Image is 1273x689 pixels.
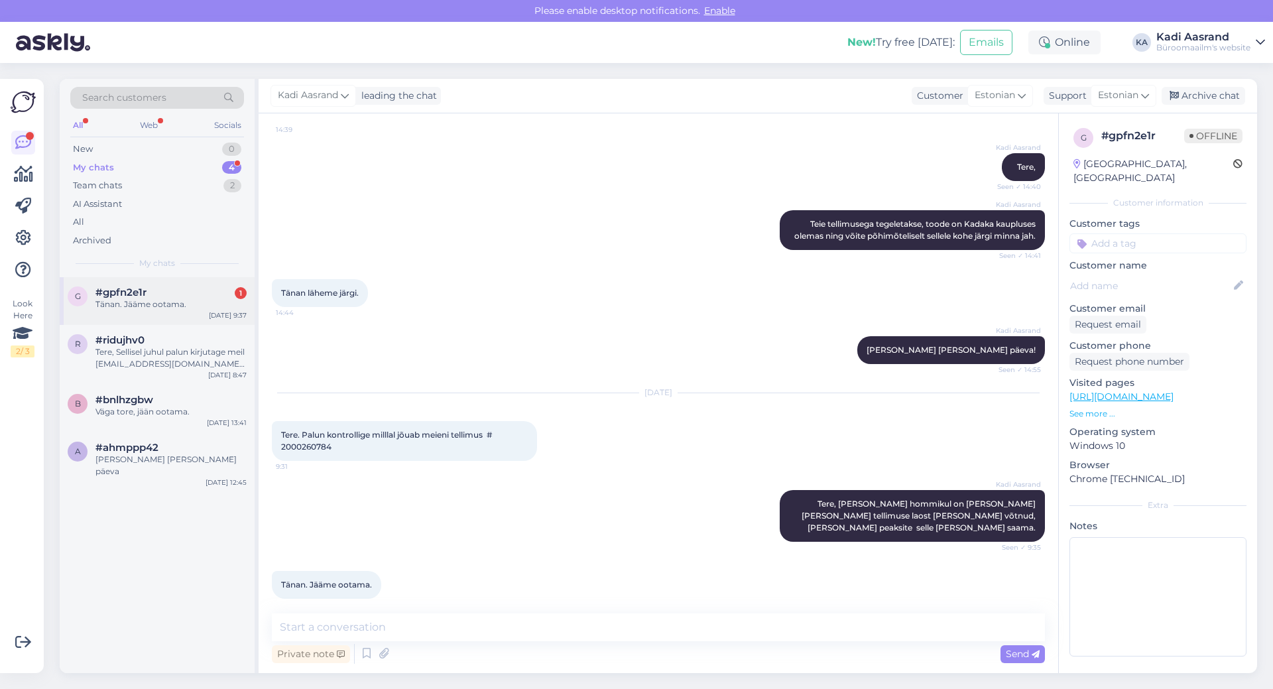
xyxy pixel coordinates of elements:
[1069,217,1246,231] p: Customer tags
[1069,458,1246,472] p: Browser
[1101,128,1184,144] div: # gpfn2e1r
[95,334,145,346] span: #ridujhv0
[1069,472,1246,486] p: Chrome [TECHNICAL_ID]
[1069,339,1246,353] p: Customer phone
[75,291,81,301] span: g
[975,88,1015,103] span: Estonian
[222,143,241,156] div: 0
[847,34,955,50] div: Try free [DATE]:
[1006,648,1040,660] span: Send
[70,117,86,134] div: All
[356,89,437,103] div: leading the chat
[95,394,153,406] span: #bnlhzgbw
[700,5,739,17] span: Enable
[235,287,247,299] div: 1
[1184,129,1243,143] span: Offline
[991,479,1041,489] span: Kadi Aasrand
[991,365,1041,375] span: Seen ✓ 14:55
[75,399,81,408] span: b
[1044,89,1087,103] div: Support
[73,234,111,247] div: Archived
[222,161,241,174] div: 4
[1069,316,1146,334] div: Request email
[991,182,1041,192] span: Seen ✓ 14:40
[278,88,338,103] span: Kadi Aasrand
[212,117,244,134] div: Socials
[1069,391,1174,403] a: [URL][DOMAIN_NAME]
[1132,33,1151,52] div: KA
[73,198,122,211] div: AI Assistant
[1069,499,1246,511] div: Extra
[137,117,160,134] div: Web
[281,430,494,452] span: Tere. Palun kontrollige milllal jõuab meieni tellimus # 2000260784
[1069,376,1246,390] p: Visited pages
[991,542,1041,552] span: Seen ✓ 9:35
[1098,88,1138,103] span: Estonian
[1069,259,1246,273] p: Customer name
[1069,233,1246,253] input: Add a tag
[1070,279,1231,293] input: Add name
[73,143,93,156] div: New
[1081,133,1087,143] span: g
[1156,42,1250,53] div: Büroomaailm's website
[1017,162,1036,172] span: Tere,
[991,200,1041,210] span: Kadi Aasrand
[276,462,326,471] span: 9:31
[73,179,122,192] div: Team chats
[1073,157,1233,185] div: [GEOGRAPHIC_DATA], [GEOGRAPHIC_DATA]
[1156,32,1265,53] a: Kadi AasrandBüroomaailm's website
[272,645,350,663] div: Private note
[1156,32,1250,42] div: Kadi Aasrand
[1028,31,1101,54] div: Online
[75,446,81,456] span: a
[847,36,876,48] b: New!
[991,143,1041,153] span: Kadi Aasrand
[912,89,963,103] div: Customer
[802,499,1038,532] span: Tere, [PERSON_NAME] hommikul on [PERSON_NAME] [PERSON_NAME] tellimuse laost [PERSON_NAME] võtnud,...
[794,219,1038,241] span: Teie tellimusega tegeletakse, toode on Kadaka kaupluses olemas ning võite põhimõteliselt sellele ...
[276,308,326,318] span: 14:44
[11,345,34,357] div: 2 / 3
[95,286,147,298] span: #gpfn2e1r
[95,406,247,418] div: Väga tore, jään ootama.
[207,418,247,428] div: [DATE] 13:41
[867,345,1036,355] span: [PERSON_NAME] [PERSON_NAME] päeva!
[1069,425,1246,439] p: Operating system
[208,370,247,380] div: [DATE] 8:47
[991,251,1041,261] span: Seen ✓ 14:41
[272,387,1045,399] div: [DATE]
[276,125,326,135] span: 14:39
[73,161,114,174] div: My chats
[1162,87,1245,105] div: Archive chat
[281,580,372,590] span: Tänan. Jääme ootama.
[73,216,84,229] div: All
[95,298,247,310] div: Tänan. Jääme ootama.
[1069,353,1189,371] div: Request phone number
[95,346,247,370] div: Tere, Sellisel juhul palun kirjutage meil [EMAIL_ADDRESS][DOMAIN_NAME] aadressile, hea oleks kui ...
[139,257,175,269] span: My chats
[1069,408,1246,420] p: See more ...
[75,339,81,349] span: r
[11,298,34,357] div: Look Here
[1069,439,1246,453] p: Windows 10
[276,599,326,609] span: 9:37
[11,90,36,115] img: Askly Logo
[1069,519,1246,533] p: Notes
[95,442,158,454] span: #ahmppp42
[991,326,1041,336] span: Kadi Aasrand
[223,179,241,192] div: 2
[1069,197,1246,209] div: Customer information
[206,477,247,487] div: [DATE] 12:45
[209,310,247,320] div: [DATE] 9:37
[281,288,359,298] span: Tänan läheme järgi.
[82,91,166,105] span: Search customers
[95,454,247,477] div: [PERSON_NAME] [PERSON_NAME] päeva
[960,30,1012,55] button: Emails
[1069,302,1246,316] p: Customer email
